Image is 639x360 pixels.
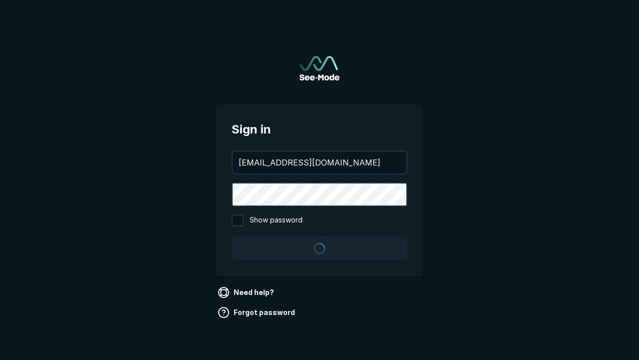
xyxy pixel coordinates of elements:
input: your@email.com [233,151,406,173]
a: Need help? [216,284,278,300]
a: Forgot password [216,304,299,320]
span: Sign in [232,120,407,138]
img: See-Mode Logo [300,56,339,80]
span: Show password [250,214,303,226]
a: Go to sign in [300,56,339,80]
